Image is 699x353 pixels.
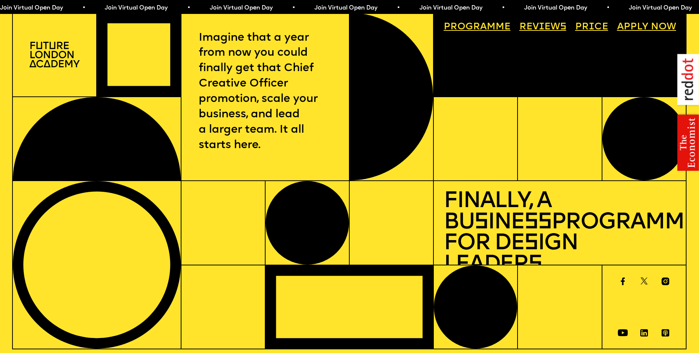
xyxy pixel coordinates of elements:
[528,254,542,276] span: s
[514,18,571,37] a: Reviews
[570,18,613,37] a: Price
[444,191,676,276] h1: Finally, a Bu ine Programme for De ign Leader
[617,22,624,32] span: A
[480,22,487,32] span: a
[524,212,551,234] span: ss
[612,18,681,37] a: Apply now
[199,30,331,153] p: Imagine that a year from now you could finally get that Chief Creative Officer promotion, scale y...
[439,18,515,37] a: Programme
[606,5,610,11] span: •
[501,5,505,11] span: •
[397,5,400,11] span: •
[82,5,86,11] span: •
[474,212,488,234] span: s
[187,5,190,11] span: •
[524,232,538,255] span: s
[292,5,295,11] span: •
